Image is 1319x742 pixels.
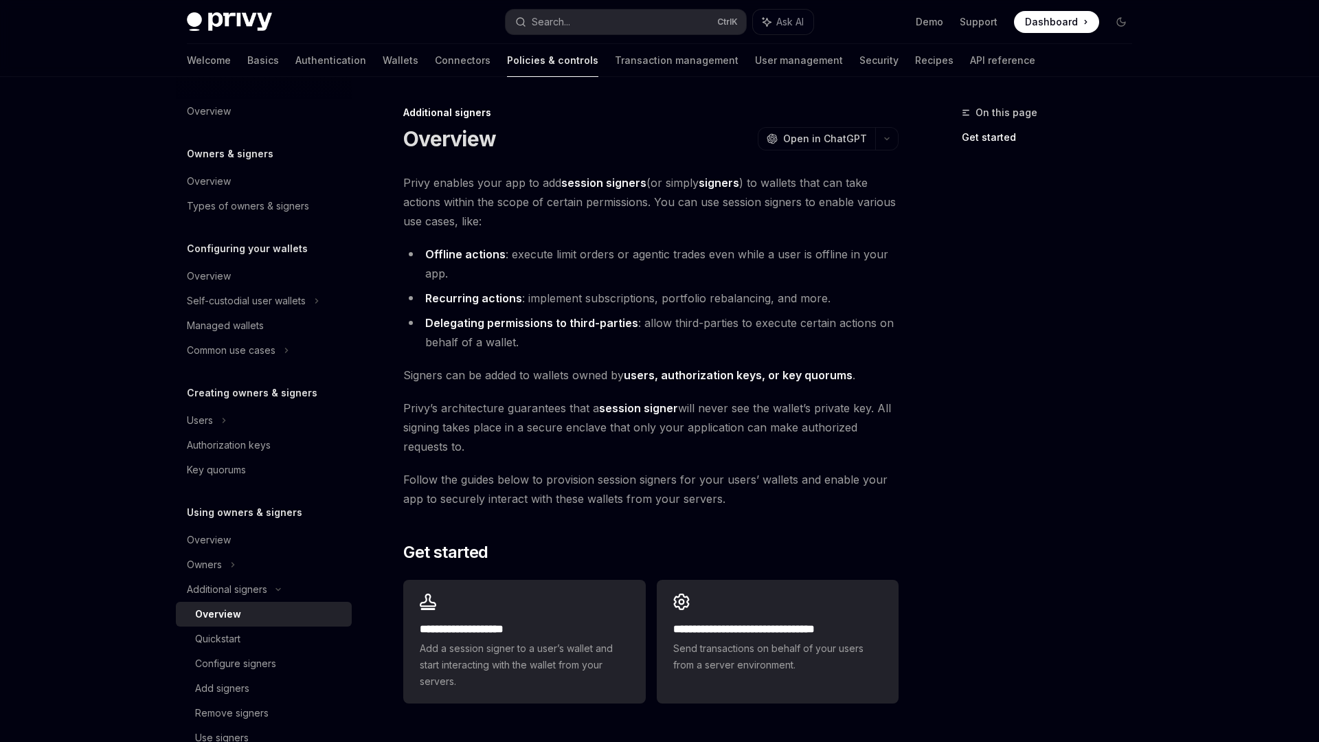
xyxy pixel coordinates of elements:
div: Search... [532,14,570,30]
a: Overview [176,169,352,194]
a: Demo [916,15,943,29]
strong: signers [699,176,739,190]
a: Transaction management [615,44,739,77]
span: Add a session signer to a user’s wallet and start interacting with the wallet from your servers. [420,640,629,690]
div: Remove signers [195,705,269,721]
span: Get started [403,541,488,563]
div: Self-custodial user wallets [187,293,306,309]
li: : execute limit orders or agentic trades even while a user is offline in your app. [403,245,899,283]
strong: session signer [599,401,678,415]
img: dark logo [187,12,272,32]
a: Overview [176,264,352,289]
div: Add signers [195,680,249,697]
a: Overview [176,528,352,552]
a: Dashboard [1014,11,1099,33]
strong: session signers [561,176,646,190]
a: Wallets [383,44,418,77]
span: On this page [976,104,1037,121]
div: Additional signers [403,106,899,120]
div: Managed wallets [187,317,264,334]
button: Toggle dark mode [1110,11,1132,33]
span: Dashboard [1025,15,1078,29]
strong: Offline actions [425,247,506,261]
button: Search...CtrlK [506,10,746,34]
a: Basics [247,44,279,77]
a: users, authorization keys, or key quorums [624,368,853,383]
span: Ctrl K [717,16,738,27]
a: Connectors [435,44,491,77]
a: API reference [970,44,1035,77]
span: Privy enables your app to add (or simply ) to wallets that can take actions within the scope of c... [403,173,899,231]
div: Owners [187,556,222,573]
a: Quickstart [176,627,352,651]
a: Get started [962,126,1143,148]
a: Types of owners & signers [176,194,352,218]
div: Users [187,412,213,429]
a: Authentication [295,44,366,77]
div: Overview [187,268,231,284]
span: Open in ChatGPT [783,132,867,146]
strong: Recurring actions [425,291,522,305]
span: Ask AI [776,15,804,29]
div: Additional signers [187,581,267,598]
div: Overview [187,532,231,548]
strong: Delegating permissions to third-parties [425,316,638,330]
div: Authorization keys [187,437,271,453]
div: Quickstart [195,631,240,647]
a: Overview [176,99,352,124]
div: Configure signers [195,655,276,672]
a: Key quorums [176,458,352,482]
h5: Configuring your wallets [187,240,308,257]
span: Follow the guides below to provision session signers for your users’ wallets and enable your app ... [403,470,899,508]
div: Overview [187,173,231,190]
h5: Owners & signers [187,146,273,162]
span: Privy’s architecture guarantees that a will never see the wallet’s private key. All signing takes... [403,398,899,456]
a: Configure signers [176,651,352,676]
a: Authorization keys [176,433,352,458]
a: Security [859,44,899,77]
a: Recipes [915,44,954,77]
div: Overview [187,103,231,120]
div: Overview [195,606,241,622]
h1: Overview [403,126,496,151]
div: Common use cases [187,342,275,359]
span: Send transactions on behalf of your users from a server environment. [673,640,882,673]
h5: Using owners & signers [187,504,302,521]
button: Open in ChatGPT [758,127,875,150]
a: Managed wallets [176,313,352,338]
a: Remove signers [176,701,352,726]
a: Overview [176,602,352,627]
a: **** **** **** *****Add a session signer to a user’s wallet and start interacting with the wallet... [403,580,645,704]
a: Welcome [187,44,231,77]
a: Policies & controls [507,44,598,77]
li: : implement subscriptions, portfolio rebalancing, and more. [403,289,899,308]
div: Types of owners & signers [187,198,309,214]
a: Support [960,15,997,29]
button: Ask AI [753,10,813,34]
h5: Creating owners & signers [187,385,317,401]
li: : allow third-parties to execute certain actions on behalf of a wallet. [403,313,899,352]
a: User management [755,44,843,77]
a: Add signers [176,676,352,701]
span: Signers can be added to wallets owned by . [403,366,899,385]
div: Key quorums [187,462,246,478]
